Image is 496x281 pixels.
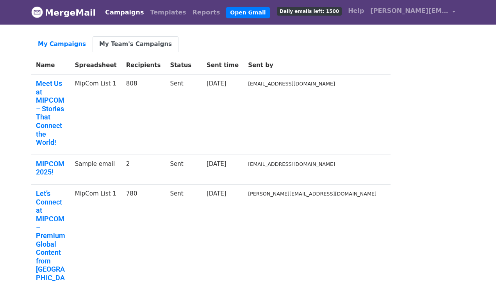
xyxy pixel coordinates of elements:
[121,75,166,155] td: 808
[370,6,448,16] span: [PERSON_NAME][EMAIL_ADDRESS][DOMAIN_NAME]
[202,56,243,75] th: Sent time
[345,3,367,19] a: Help
[243,56,381,75] th: Sent by
[165,155,202,184] td: Sent
[248,191,376,197] small: [PERSON_NAME][EMAIL_ADDRESS][DOMAIN_NAME]
[70,75,121,155] td: MipCom List 1
[93,36,178,52] a: My Team's Campaigns
[207,160,227,167] a: [DATE]
[248,161,335,167] small: [EMAIL_ADDRESS][DOMAIN_NAME]
[121,56,166,75] th: Recipients
[31,6,43,18] img: MergeMail logo
[36,160,66,176] a: MIPCOM 2025!
[207,190,227,197] a: [DATE]
[189,5,223,20] a: Reports
[121,155,166,184] td: 2
[70,56,121,75] th: Spreadsheet
[367,3,459,21] a: [PERSON_NAME][EMAIL_ADDRESS][DOMAIN_NAME]
[31,56,70,75] th: Name
[274,3,345,19] a: Daily emails left: 1500
[36,79,66,147] a: Meet Us at MIPCOM – Stories That Connect the World!
[31,4,96,21] a: MergeMail
[226,7,269,18] a: Open Gmail
[147,5,189,20] a: Templates
[248,81,335,87] small: [EMAIL_ADDRESS][DOMAIN_NAME]
[207,80,227,87] a: [DATE]
[165,75,202,155] td: Sent
[277,7,342,16] span: Daily emails left: 1500
[165,56,202,75] th: Status
[70,155,121,184] td: Sample email
[102,5,147,20] a: Campaigns
[31,36,93,52] a: My Campaigns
